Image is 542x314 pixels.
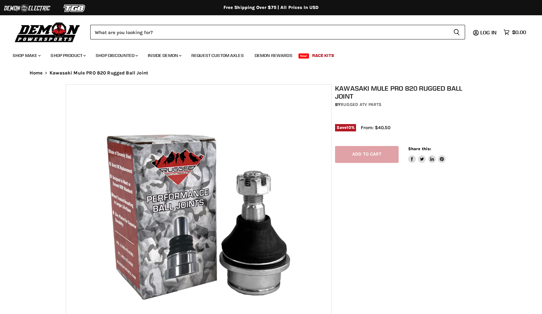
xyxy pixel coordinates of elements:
a: Shop Product [46,49,90,62]
span: From: $40.50 [361,125,390,130]
button: Search [448,25,465,39]
img: Demon Electric Logo 2 [3,2,51,14]
a: Rugged ATV Parts [340,102,381,107]
a: Request Custom Axles [187,49,249,62]
span: Share this: [408,146,431,151]
div: by [335,101,480,108]
a: Race Kits [307,49,339,62]
span: Kawasaki Mule PRO 820 Rugged Ball Joint [50,70,148,76]
a: Demon Rewards [250,49,297,62]
a: Log in [477,30,500,35]
a: Inside Demon [143,49,185,62]
img: Demon Powersports [13,21,82,43]
input: Search [90,25,448,39]
a: Shop Discounted [91,49,142,62]
form: Product [90,25,465,39]
img: TGB Logo 2 [51,2,99,14]
h1: Kawasaki Mule PRO 820 Rugged Ball Joint [335,84,480,100]
span: 10 [346,125,351,130]
span: $0.00 [512,29,526,35]
nav: Breadcrumbs [17,70,525,76]
a: $0.00 [500,28,529,37]
span: Save % [335,124,356,131]
div: Free Shipping Over $75 | All Prices In USD [17,5,525,10]
span: Log in [480,29,497,36]
a: Home [30,70,43,76]
aside: Share this: [408,146,446,163]
ul: Main menu [8,46,525,62]
a: Shop Make [8,49,45,62]
span: New! [298,53,309,59]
